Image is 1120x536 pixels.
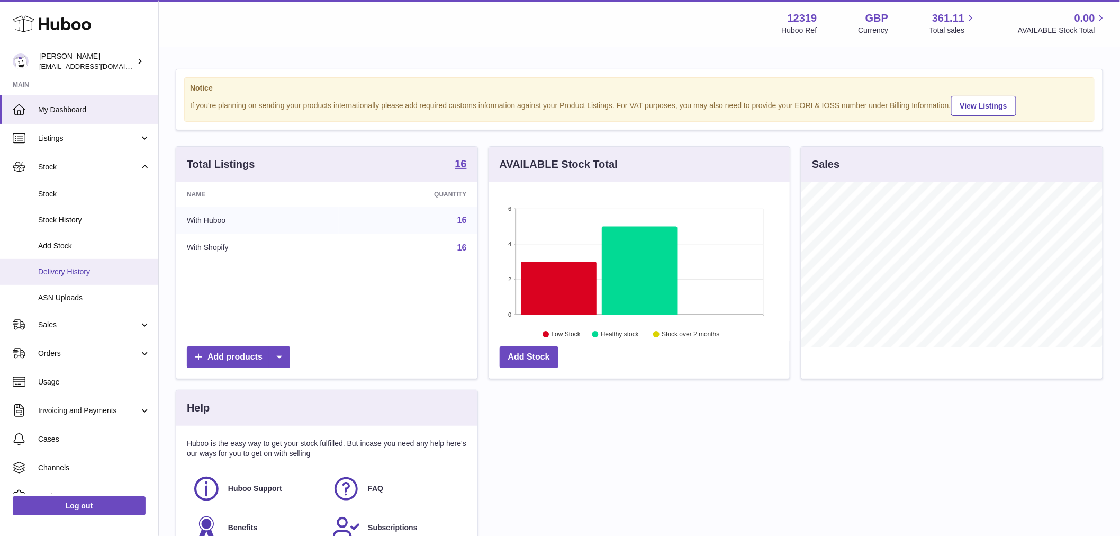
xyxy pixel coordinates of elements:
a: Huboo Support [192,475,321,503]
p: Huboo is the easy way to get your stock fulfilled. But incase you need any help here's our ways f... [187,439,467,459]
span: Listings [38,133,139,144]
a: 361.11 Total sales [929,11,977,35]
span: Stock [38,189,150,199]
span: Delivery History [38,267,150,277]
h3: Help [187,401,210,415]
span: Cases [38,434,150,444]
span: Total sales [929,25,977,35]
h3: Total Listings [187,157,255,172]
div: Huboo Ref [782,25,817,35]
span: Stock History [38,215,150,225]
td: With Shopify [176,234,339,262]
span: 0.00 [1074,11,1095,25]
a: Log out [13,496,146,515]
text: Stock over 2 months [662,331,719,338]
text: 6 [508,206,511,212]
img: internalAdmin-12319@internal.huboo.com [13,53,29,69]
span: Settings [38,492,150,502]
span: [EMAIL_ADDRESS][DOMAIN_NAME] [39,62,156,70]
th: Name [176,182,339,207]
span: Invoicing and Payments [38,406,139,416]
td: With Huboo [176,207,339,234]
th: Quantity [339,182,477,207]
a: Add Stock [500,346,558,368]
span: Add Stock [38,241,150,251]
strong: Notice [190,83,1089,93]
span: ASN Uploads [38,293,150,303]
span: Orders [38,349,139,359]
strong: 16 [455,158,466,169]
span: FAQ [368,484,383,494]
span: 361.11 [932,11,964,25]
span: AVAILABLE Stock Total [1018,25,1107,35]
span: My Dashboard [38,105,150,115]
span: Subscriptions [368,523,417,533]
span: Channels [38,463,150,473]
a: 16 [457,243,467,252]
text: 4 [508,241,511,247]
a: FAQ [332,475,461,503]
strong: 12319 [788,11,817,25]
text: Low Stock [552,331,581,338]
span: Stock [38,162,139,172]
text: 0 [508,311,511,318]
text: Healthy stock [601,331,639,338]
div: If you're planning on sending your products internationally please add required customs informati... [190,94,1089,116]
h3: AVAILABLE Stock Total [500,157,618,172]
a: 16 [455,158,466,171]
a: Add products [187,346,290,368]
strong: GBP [865,11,888,25]
h3: Sales [812,157,839,172]
a: 16 [457,216,467,225]
a: 0.00 AVAILABLE Stock Total [1018,11,1107,35]
span: Usage [38,377,150,387]
div: [PERSON_NAME] [39,51,134,72]
text: 2 [508,276,511,283]
a: View Listings [951,96,1016,116]
div: Currency [859,25,889,35]
span: Sales [38,320,139,330]
span: Benefits [228,523,257,533]
span: Huboo Support [228,484,282,494]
